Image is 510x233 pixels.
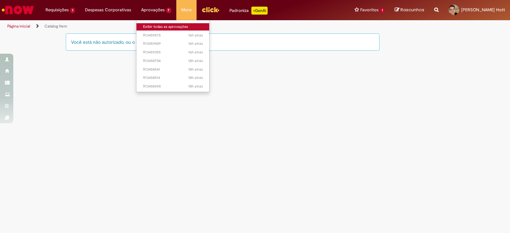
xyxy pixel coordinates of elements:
[136,20,210,92] ul: Aprovações
[188,41,203,46] time: 28/08/2025 17:03:59
[143,33,203,38] span: R13459575
[188,75,203,80] span: 18h atrás
[188,67,203,72] time: 28/08/2025 15:10:18
[136,40,210,47] a: Aberto R13459409 :
[5,20,335,32] ul: Trilhas de página
[85,7,131,13] span: Despesas Corporativas
[7,24,30,29] a: Página inicial
[188,41,203,46] span: 16h atrás
[66,33,380,51] div: Você está não autorizado, ou o registro não é válido.
[188,58,203,63] time: 28/08/2025 15:31:00
[202,5,219,15] img: click_logo_yellow_360x200.png
[136,23,210,30] a: Exibir todas as aprovações
[136,32,210,39] a: Aberto R13459575 :
[136,83,210,90] a: Aberto R13458490 :
[45,7,69,13] span: Requisições
[44,24,67,29] a: Catalog Item
[143,75,203,81] span: R13458514
[188,33,203,38] span: 16h atrás
[136,74,210,82] a: Aberto R13458514 :
[400,7,424,13] span: Rascunhos
[188,58,203,63] span: 18h atrás
[143,84,203,89] span: R13458490
[136,49,210,56] a: Aberto R13459355 :
[380,8,385,13] span: 1
[251,7,268,15] p: +GenAi
[188,75,203,80] time: 28/08/2025 15:06:55
[141,7,165,13] span: Aprovações
[1,3,35,17] img: ServiceNow
[70,8,75,13] span: 1
[143,58,203,64] span: R13458704
[461,7,505,13] span: [PERSON_NAME] Hott
[143,41,203,46] span: R13459409
[188,50,203,55] time: 28/08/2025 16:58:09
[360,7,379,13] span: Favoritos
[188,84,203,89] span: 18h atrás
[136,57,210,65] a: Aberto R13458704 :
[188,84,203,89] time: 28/08/2025 15:03:07
[188,50,203,55] span: 16h atrás
[143,67,203,72] span: R13458541
[188,33,203,38] time: 28/08/2025 17:31:04
[395,7,424,13] a: Rascunhos
[143,50,203,55] span: R13459355
[229,7,268,15] div: Padroniza
[136,66,210,73] a: Aberto R13458541 :
[181,7,192,13] span: More
[188,67,203,72] span: 18h atrás
[166,8,172,13] span: 7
